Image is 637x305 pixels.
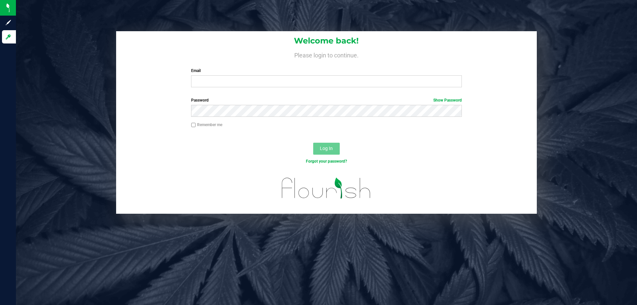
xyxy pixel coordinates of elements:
[116,50,537,58] h4: Please login to continue.
[306,159,347,164] a: Forgot your password?
[191,98,209,103] span: Password
[5,19,12,26] inline-svg: Sign up
[191,122,222,128] label: Remember me
[191,123,196,127] input: Remember me
[191,68,461,74] label: Email
[5,34,12,40] inline-svg: Log in
[116,37,537,45] h1: Welcome back!
[320,146,333,151] span: Log In
[313,143,340,155] button: Log In
[433,98,462,103] a: Show Password
[274,171,379,205] img: flourish_logo.svg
